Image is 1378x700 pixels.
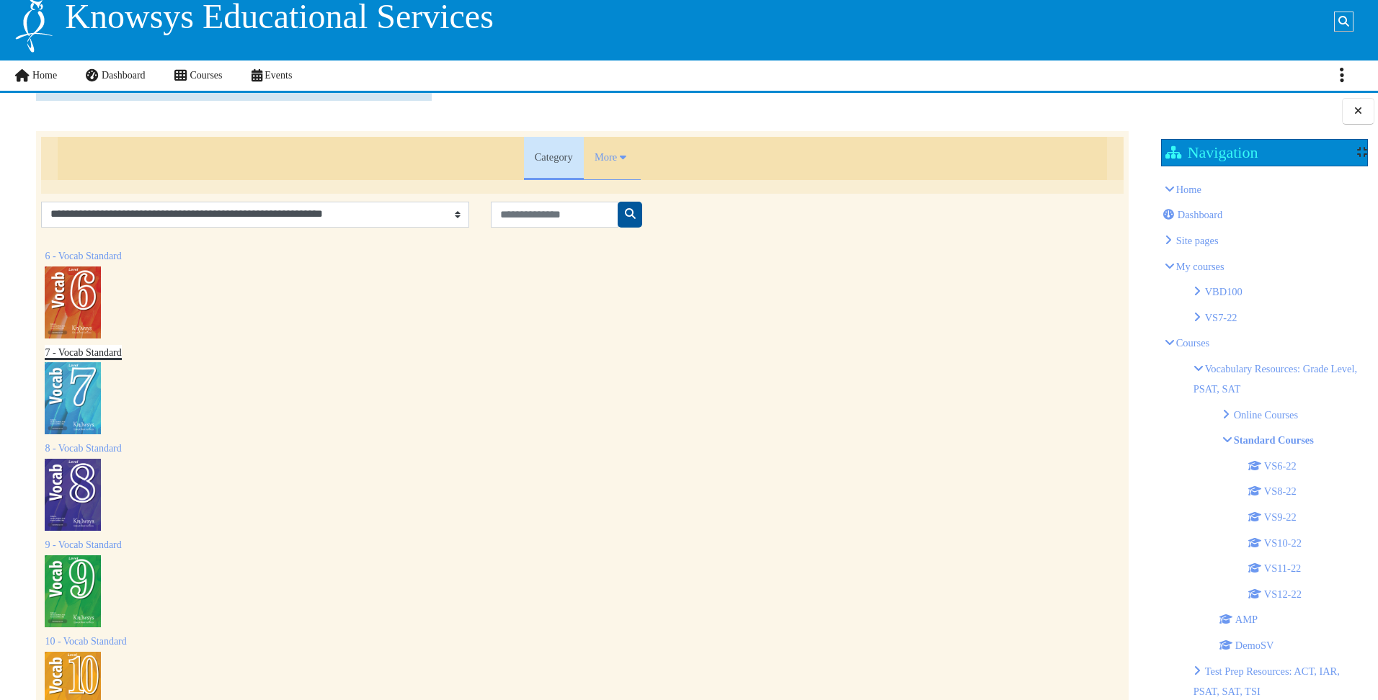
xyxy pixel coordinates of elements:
[1340,66,1344,84] i: Actions menu
[32,70,57,81] span: Home
[1163,209,1223,220] a: Dashboard
[190,70,222,81] span: Courses
[1165,256,1365,328] li: My courses
[1176,235,1219,246] span: Knowsys Educational Services LLC
[584,137,641,180] a: More
[1250,562,1302,574] a: VS11-22
[1193,363,1357,395] span: Vocabulary Resources: Grade Level, PSAT, SAT
[1176,337,1210,349] a: Courses
[1250,511,1297,523] a: VS9-22
[1264,460,1297,472] span: VS6-22
[1264,485,1297,497] span: VS8-22
[160,60,237,91] a: Courses
[1221,614,1258,625] a: AMP
[45,636,126,647] a: 10 - Vocab Standard
[1221,640,1274,651] a: DemoSV
[1176,261,1224,272] a: My courses
[1264,562,1302,574] span: VS11-22
[1165,143,1258,161] h2: Navigation
[524,137,584,180] a: Category
[1193,308,1365,328] li: VS7-22
[1222,609,1365,629] li: AMP
[1251,481,1365,501] li: VS8-22
[1234,409,1298,421] span: Online Courses
[1251,558,1365,578] li: VS11-22
[1251,507,1365,527] li: VS9-22
[1251,533,1365,553] li: VS10-22
[237,60,307,91] a: Events
[1222,635,1365,655] li: DemoSV
[1205,286,1243,297] a: VBD100
[1264,537,1302,549] span: VS10-22
[1250,537,1302,549] a: VS10-22
[1250,485,1297,497] a: VS8-22
[1165,205,1365,225] li: Dashboard
[14,60,306,91] nav: Site links
[45,539,121,550] a: 9 - Vocab Standard
[1264,588,1302,600] span: VS12-22
[45,251,121,261] a: 6 - Vocab Standard
[1193,282,1365,302] li: VBD100
[1234,434,1314,446] span: Standard Courses
[1176,184,1201,195] a: Home
[1251,584,1365,604] li: VS12-22
[1251,456,1365,476] li: VS6-22
[1205,312,1237,323] a: VS7-22
[1264,511,1297,523] span: VS9-22
[1235,640,1274,651] span: DemoSV
[1250,588,1302,600] a: VS12-22
[1193,665,1340,697] span: Test Prep Resources: ACT, IAR, PSAT, SAT, TSI
[1325,60,1359,91] a: Actions menu
[102,70,146,81] span: Dashboard
[45,443,121,454] a: 8 - Vocab Standard
[1165,230,1365,251] li: Knowsys Educational Services LLC
[45,347,121,358] a: 7 - Vocab Standard
[1357,146,1367,158] div: Show / hide the block
[71,60,159,91] a: Dashboard
[1178,209,1223,220] span: Dashboard
[491,202,618,228] input: Search courses
[1235,614,1258,625] span: AMP
[265,70,292,81] span: Events
[1250,460,1297,472] a: VS6-22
